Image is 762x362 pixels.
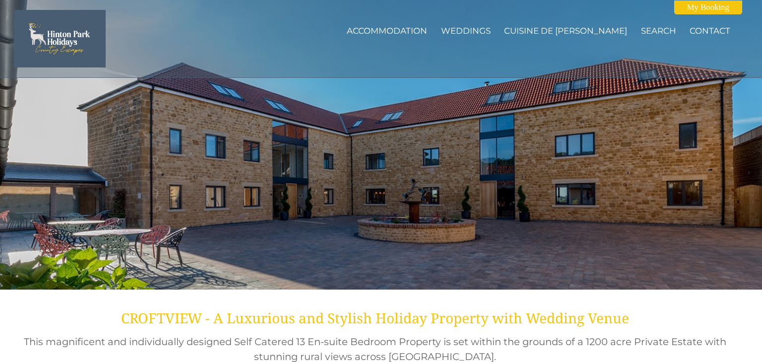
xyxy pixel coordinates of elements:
[441,26,491,36] a: Weddings
[690,26,730,36] a: Contact
[14,10,106,67] img: Hinton Park Holidays Ltd
[347,26,427,36] a: Accommodation
[674,0,742,14] a: My Booking
[641,26,676,36] a: Search
[20,308,730,327] h1: CROFTVIEW - A Luxurious and Stylish Holiday Property with Wedding Venue
[504,26,627,36] a: Cuisine de [PERSON_NAME]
